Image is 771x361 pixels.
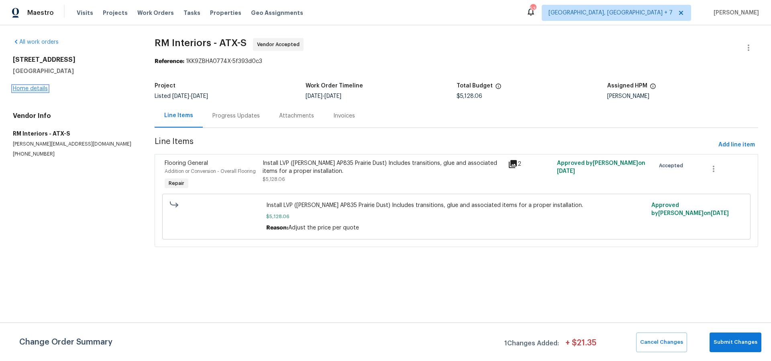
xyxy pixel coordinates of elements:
h5: [GEOGRAPHIC_DATA] [13,67,135,75]
span: [DATE] [172,93,189,99]
h5: Assigned HPM [607,83,647,89]
a: Home details [13,86,48,91]
span: Properties [210,9,241,17]
span: The total cost of line items that have been proposed by Opendoor. This sum includes line items th... [495,83,502,93]
span: Geo Assignments [251,9,303,17]
span: $5,128.06 [457,93,482,99]
span: Addition or Conversion - Overall Flooring [165,169,256,174]
span: Vendor Accepted [257,41,303,49]
span: [DATE] [191,93,208,99]
span: Work Orders [137,9,174,17]
span: Listed [155,93,208,99]
h5: Project [155,83,175,89]
span: Approved by [PERSON_NAME] on [557,160,645,174]
span: - [306,93,341,99]
div: Attachments [279,112,314,120]
h5: Total Budget [457,83,493,89]
span: RM Interiors - ATX-S [155,38,247,48]
span: $5,128.06 [266,213,647,221]
div: 53 [530,5,536,13]
span: [DATE] [306,93,322,99]
span: [DATE] [711,211,729,216]
span: [DATE] [557,168,575,174]
span: Reason: [266,225,288,231]
span: Repair [165,179,188,187]
span: Accepted [659,162,686,170]
h2: [STREET_ADDRESS] [13,56,135,64]
button: Add line item [715,138,758,152]
h4: Vendor Info [13,112,135,120]
div: Progress Updates [212,112,260,120]
span: Projects [103,9,128,17]
p: [PERSON_NAME][EMAIL_ADDRESS][DOMAIN_NAME] [13,141,135,148]
span: Flooring General [165,160,208,166]
span: The hpm assigned to this work order. [650,83,656,93]
span: $5,128.06 [263,177,285,182]
span: Visits [77,9,93,17]
span: - [172,93,208,99]
span: Line Items [155,138,715,152]
span: Tasks [184,10,200,16]
span: Install LVP ([PERSON_NAME] AP835 Prairie Dust) Includes transitions, glue and associated items fo... [266,201,647,209]
span: Adjust the price per quote [288,225,359,231]
p: [PHONE_NUMBER] [13,151,135,158]
a: All work orders [13,39,59,45]
h5: RM Interiors - ATX-S [13,130,135,138]
div: 1KK9ZBHA0774X-5f393d0c3 [155,57,758,65]
span: [PERSON_NAME] [710,9,759,17]
div: [PERSON_NAME] [607,93,758,99]
span: Approved by [PERSON_NAME] on [651,203,729,216]
b: Reference: [155,59,184,64]
span: [DATE] [324,93,341,99]
span: Add line item [718,140,755,150]
div: 2 [508,159,552,169]
span: [GEOGRAPHIC_DATA], [GEOGRAPHIC_DATA] + 7 [549,9,673,17]
div: Line Items [164,112,193,120]
h5: Work Order Timeline [306,83,363,89]
div: Install LVP ([PERSON_NAME] AP835 Prairie Dust) Includes transitions, glue and associated items fo... [263,159,503,175]
span: Maestro [27,9,54,17]
div: Invoices [333,112,355,120]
